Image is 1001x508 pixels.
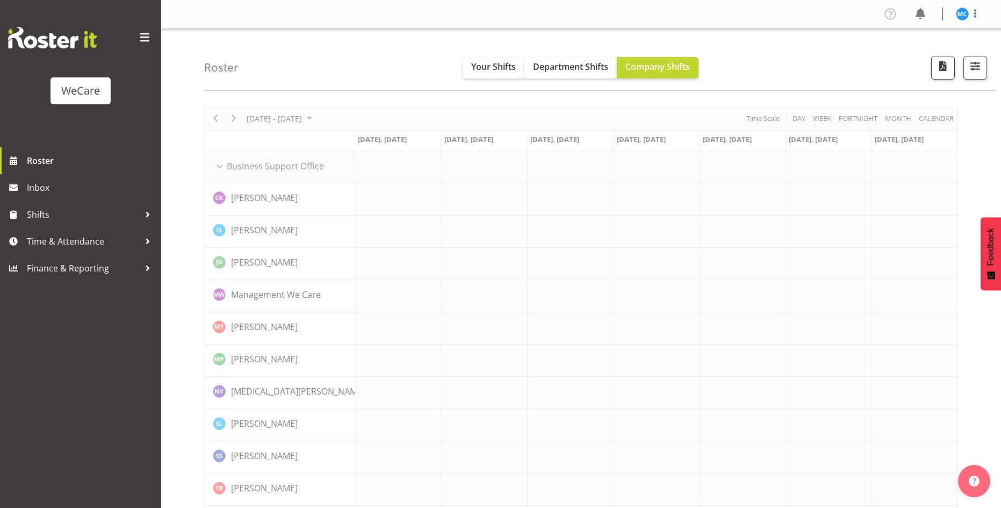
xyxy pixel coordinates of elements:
img: help-xxl-2.png [969,476,980,486]
span: Feedback [986,228,996,266]
button: Company Shifts [617,57,698,78]
span: Time & Attendance [27,233,140,249]
h4: Roster [204,61,239,74]
img: mary-childs10475.jpg [956,8,969,20]
span: Inbox [27,180,156,196]
div: WeCare [61,83,100,99]
button: Feedback - Show survey [981,217,1001,290]
span: Company Shifts [625,61,690,73]
span: Your Shifts [471,61,516,73]
span: Finance & Reporting [27,260,140,276]
button: Filter Shifts [963,56,987,80]
span: Department Shifts [533,61,608,73]
img: Rosterit website logo [8,27,97,48]
button: Department Shifts [524,57,617,78]
span: Roster [27,153,156,169]
span: Shifts [27,206,140,223]
button: Download a PDF of the roster according to the set date range. [931,56,955,80]
button: Your Shifts [463,57,524,78]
